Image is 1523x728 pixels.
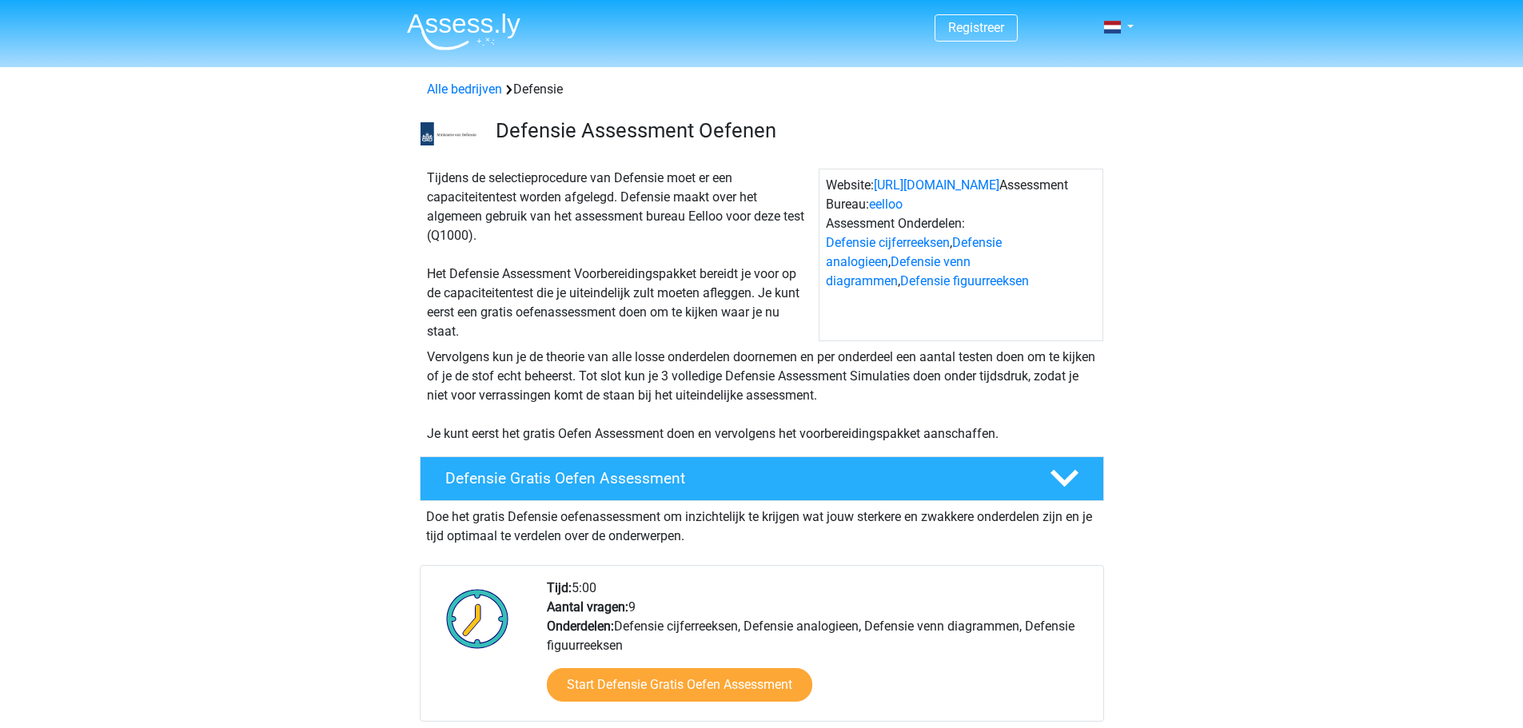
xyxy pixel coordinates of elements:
div: 5:00 9 Defensie cijferreeksen, Defensie analogieen, Defensie venn diagrammen, Defensie figuurreeksen [535,579,1102,721]
a: Registreer [948,20,1004,35]
a: [URL][DOMAIN_NAME] [874,177,999,193]
a: Defensie figuurreeksen [900,273,1029,288]
img: Klok [437,579,518,658]
a: eelloo [869,197,903,212]
a: Alle bedrijven [427,82,502,97]
a: Defensie analogieen [826,235,1002,269]
a: Defensie Gratis Oefen Assessment [413,456,1110,501]
a: Start Defensie Gratis Oefen Assessment [547,668,812,702]
div: Doe het gratis Defensie oefenassessment om inzichtelijk te krijgen wat jouw sterkere en zwakkere ... [420,501,1104,546]
b: Tijd: [547,580,572,595]
a: Defensie cijferreeksen [826,235,950,250]
b: Onderdelen: [547,619,614,634]
div: Vervolgens kun je de theorie van alle losse onderdelen doornemen en per onderdeel een aantal test... [421,348,1103,444]
div: Website: Assessment Bureau: Assessment Onderdelen: , , , [819,169,1103,341]
h3: Defensie Assessment Oefenen [496,118,1091,143]
a: Defensie venn diagrammen [826,254,971,288]
div: Defensie [421,80,1103,99]
h4: Defensie Gratis Oefen Assessment [445,469,1024,487]
div: Tijdens de selectieprocedure van Defensie moet er een capaciteitentest worden afgelegd. Defensie ... [421,169,819,341]
b: Aantal vragen: [547,599,628,615]
img: Assessly [407,13,520,50]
